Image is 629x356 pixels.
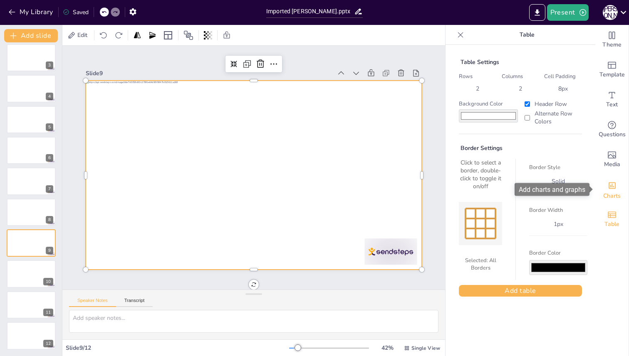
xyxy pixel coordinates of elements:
[523,100,582,108] label: Header Row
[7,322,56,349] div: 12
[595,85,629,115] div: Add text boxes
[183,30,193,40] span: Position
[46,154,53,162] div: 6
[266,5,354,17] input: Insert title
[523,110,582,125] label: Alternate Row Colors
[466,218,495,219] div: Inner Horizontal Borders (Double-click to toggle)
[529,4,545,21] button: Export to PowerPoint
[43,278,53,285] div: 10
[595,174,629,204] div: Add charts and graphs
[161,29,175,42] div: Layout
[515,183,589,196] div: Add charts and graphs
[467,25,587,45] p: Table
[544,73,582,80] label: Cell Padding
[485,209,486,238] div: Inner Vertical Borders (Double-click to toggle)
[46,93,53,100] div: 4
[525,101,530,107] input: Header Row
[599,70,625,79] span: Template
[7,229,56,257] div: 9
[7,291,56,319] div: 11
[603,192,621,201] span: Charts
[63,8,89,16] div: Saved
[7,260,56,287] div: 10
[7,199,56,226] div: 8
[116,298,153,307] button: Transcript
[555,85,571,93] div: 8 px
[43,340,53,347] div: 12
[595,25,629,55] div: Change the overall theme
[502,73,540,80] label: Columns
[46,123,53,131] div: 5
[7,75,56,102] div: 4
[466,238,495,239] div: Bottom Border (Double-click to toggle)
[69,298,116,307] button: Speaker Notes
[46,61,53,69] div: 3
[515,85,525,93] div: 2
[547,176,570,187] div: solid
[603,5,618,20] div: Е [PERSON_NAME]
[595,204,629,234] div: Add a table
[595,55,629,85] div: Add ready made slides
[4,29,58,42] button: Add slide
[604,220,619,229] span: Table
[473,85,483,93] div: 2
[599,130,626,139] span: Questions
[46,247,53,254] div: 9
[7,167,56,195] div: 7
[459,100,518,108] label: Background Color
[43,309,53,316] div: 11
[466,208,495,209] div: Top Border (Double-click to toggle)
[459,285,582,297] button: Add table
[465,209,466,238] div: Left Border (Double-click to toggle)
[595,115,629,145] div: Get real-time input from your audience
[7,106,56,133] div: 5
[459,58,582,66] div: Table Settings
[529,206,587,214] label: Border Width
[606,100,618,109] span: Text
[76,31,89,39] span: Edit
[529,249,587,257] label: Border Color
[459,73,497,80] label: Rows
[529,164,587,171] label: Border Style
[46,185,53,193] div: 7
[525,115,530,120] input: Alternate Row Colors
[466,228,495,229] div: Inner Horizontal Borders (Double-click to toggle)
[595,145,629,174] div: Add images, graphics, shapes or video
[7,137,56,164] div: 6
[459,159,502,190] div: Click to select a border, double-click to toggle it on/off
[411,345,440,351] span: Single View
[602,40,622,49] span: Theme
[475,209,476,238] div: Inner Vertical Borders (Double-click to toggle)
[459,144,582,152] div: Border Settings
[495,209,496,238] div: Right Border (Double-click to toggle)
[66,344,289,352] div: Slide 9 / 12
[7,44,56,71] div: 3
[604,160,620,169] span: Media
[459,253,502,275] div: Selected: All Borders
[46,216,53,223] div: 8
[549,219,568,230] div: 1 px
[603,4,618,21] button: Е [PERSON_NAME]
[6,5,57,19] button: My Library
[547,4,589,21] button: Present
[377,344,397,352] div: 42 %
